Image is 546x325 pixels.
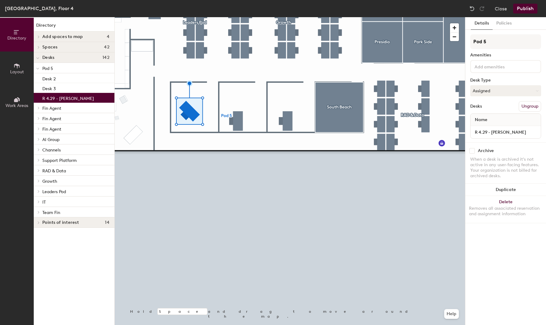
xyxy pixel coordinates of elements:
[470,78,541,83] div: Desk Type
[495,4,507,13] button: Close
[42,45,58,50] span: Spaces
[519,101,541,112] button: Ungroup
[479,6,485,12] img: Redo
[472,128,540,136] input: Unnamed desk
[493,17,515,30] button: Policies
[471,17,493,30] button: Details
[102,55,110,60] span: 142
[470,85,541,96] button: Assigned
[470,104,482,109] div: Desks
[42,147,61,153] span: Channels
[465,184,546,196] button: Duplicate
[42,179,57,184] span: Growth
[470,53,541,58] div: Amenities
[42,220,79,225] span: Points of interest
[444,309,459,319] button: Help
[42,75,56,82] p: Desk 2
[42,168,66,174] span: RAD & Data
[6,103,28,108] span: Work Areas
[10,69,24,75] span: Layout
[5,5,74,12] div: [GEOGRAPHIC_DATA], Floor 4
[42,127,61,132] span: Fin Agent
[472,114,490,125] span: Name
[42,189,66,194] span: Leaders Pod
[478,148,494,153] div: Archive
[513,4,537,13] button: Publish
[473,63,529,70] input: Add amenities
[42,55,54,60] span: Desks
[42,116,61,121] span: Fin Agent
[42,200,46,205] span: IT
[42,84,56,91] p: Desk 3
[470,157,541,179] div: When a desk is archived it's not active in any user-facing features. Your organization is not bil...
[34,22,114,32] h1: Directory
[42,66,53,71] span: Pod 5
[105,220,110,225] span: 14
[42,137,60,142] span: AI Group
[465,196,546,223] button: DeleteRemoves all associated reservation and assignment information
[469,206,542,217] div: Removes all associated reservation and assignment information
[42,94,94,101] p: R 4.29 - [PERSON_NAME]
[42,210,60,215] span: Team Fin
[469,6,475,12] img: Undo
[42,106,61,111] span: Fin Agent
[42,34,83,39] span: Add spaces to map
[104,45,110,50] span: 42
[107,34,110,39] span: 4
[42,158,77,163] span: Support Platform
[7,36,26,41] span: Directory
